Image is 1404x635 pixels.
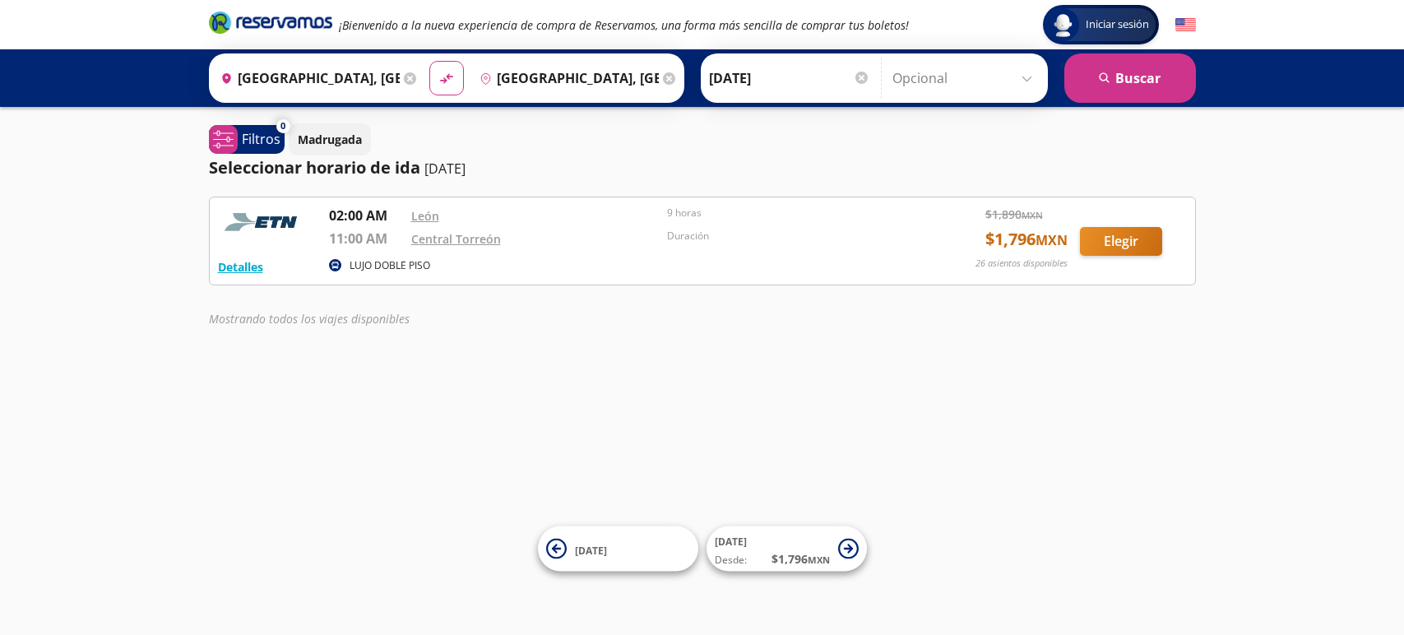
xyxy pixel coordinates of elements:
[329,229,403,248] p: 11:00 AM
[339,17,909,33] em: ¡Bienvenido a la nueva experiencia de compra de Reservamos, una forma más sencilla de comprar tus...
[242,129,280,149] p: Filtros
[289,123,371,155] button: Madrugada
[218,258,263,276] button: Detalles
[808,554,830,566] small: MXN
[214,58,400,99] input: Buscar Origen
[667,206,915,220] p: 9 horas
[411,208,439,224] a: León
[280,119,285,133] span: 0
[1079,16,1156,33] span: Iniciar sesión
[209,155,420,180] p: Seleccionar horario de ida
[707,526,867,572] button: [DATE]Desde:$1,796MXN
[209,125,285,154] button: 0Filtros
[709,58,870,99] input: Elegir Fecha
[538,526,698,572] button: [DATE]
[772,550,830,568] span: $ 1,796
[1064,53,1196,103] button: Buscar
[1080,227,1162,256] button: Elegir
[218,206,308,239] img: RESERVAMOS
[985,227,1068,252] span: $ 1,796
[575,543,607,557] span: [DATE]
[209,10,332,39] a: Brand Logo
[298,131,362,148] p: Madrugada
[1175,15,1196,35] button: English
[892,58,1040,99] input: Opcional
[350,258,430,273] p: LUJO DOBLE PISO
[715,553,747,568] span: Desde:
[329,206,403,225] p: 02:00 AM
[473,58,659,99] input: Buscar Destino
[667,229,915,243] p: Duración
[209,311,410,327] em: Mostrando todos los viajes disponibles
[424,159,466,178] p: [DATE]
[985,206,1043,223] span: $ 1,890
[975,257,1068,271] p: 26 asientos disponibles
[715,535,747,549] span: [DATE]
[1036,231,1068,249] small: MXN
[209,10,332,35] i: Brand Logo
[1022,209,1043,221] small: MXN
[411,231,501,247] a: Central Torreón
